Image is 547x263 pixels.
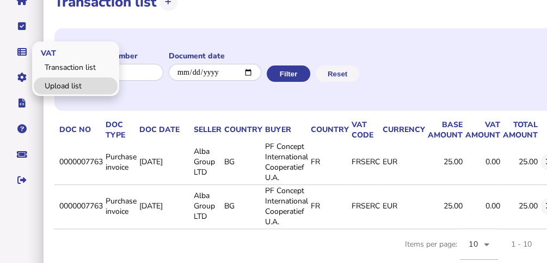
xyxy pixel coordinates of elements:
[426,141,463,183] td: 25.00
[169,51,261,61] label: Document date
[469,239,478,249] span: 10
[263,141,309,183] td: PF Concept International Cooperatief U.A.
[309,119,349,141] th: Country
[263,119,309,141] th: Buyer
[57,141,103,183] td: 0000007763
[103,119,137,141] th: Doc Type
[380,141,426,183] td: EUR
[349,184,380,228] td: FRSERC
[309,184,349,228] td: FR
[57,119,103,141] th: Doc No
[222,141,263,183] td: BG
[137,119,192,141] th: Doc Date
[267,65,310,82] button: Filter
[103,141,137,183] td: Purchase invoice
[10,92,33,115] button: Developer hub links
[463,119,501,141] th: VAT amount
[501,184,538,228] td: 25.00
[463,184,501,228] td: 0.00
[426,119,463,141] th: Base amount
[57,184,103,228] td: 0000007763
[380,184,426,228] td: EUR
[501,119,538,141] th: Total amount
[511,239,532,249] div: 1 - 10
[349,119,380,141] th: VAT code
[463,141,501,183] td: 0.00
[501,141,538,183] td: 25.00
[10,117,33,140] button: Help pages
[192,184,222,228] td: Alba Group LTD
[309,141,349,183] td: FR
[10,169,33,192] button: Sign out
[380,119,426,141] th: Currency
[349,141,380,183] td: FRSERC
[316,65,359,82] button: Reset
[222,184,263,228] td: BG
[10,66,33,89] button: Manage settings
[192,141,222,183] td: Alba Group LTD
[10,143,33,166] button: Raise a support ticket
[32,39,62,65] span: VAT
[192,119,222,141] th: Seller
[137,141,192,183] td: [DATE]
[426,184,463,228] td: 25.00
[263,184,309,228] td: PF Concept International Cooperatief U.A.
[137,184,192,228] td: [DATE]
[103,184,137,228] td: Purchase invoice
[10,15,33,38] button: Tasks
[34,59,118,76] a: Transaction list
[10,40,33,63] button: Data manager
[222,119,263,141] th: Country
[34,77,118,94] a: Upload list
